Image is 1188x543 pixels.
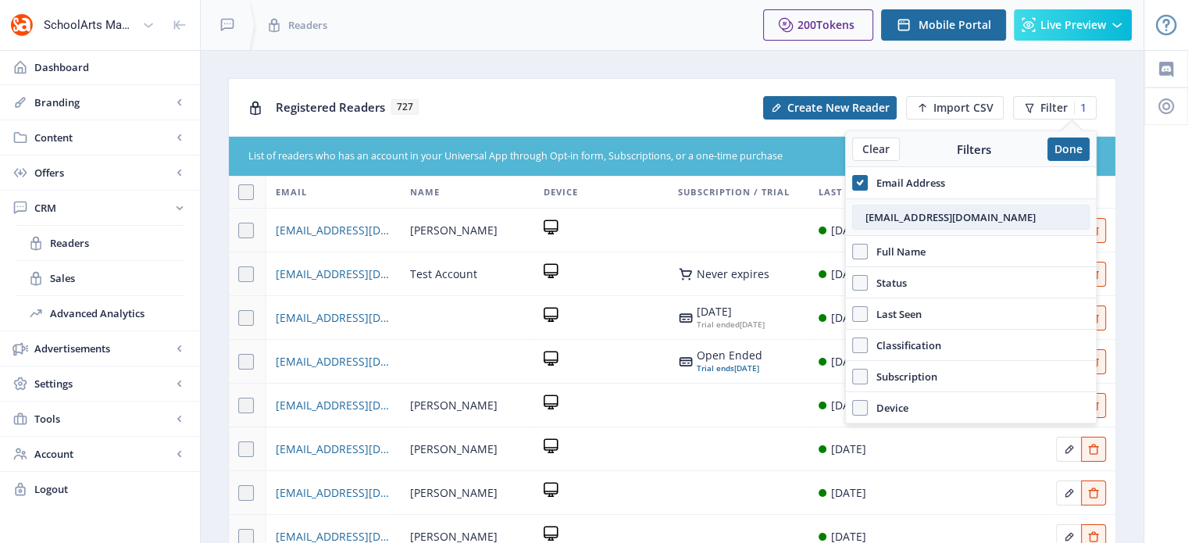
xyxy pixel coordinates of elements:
div: 1 [1074,102,1086,114]
span: Account [34,446,172,462]
a: Edit page [1081,527,1106,542]
div: [DATE] [831,309,866,327]
span: Import CSV [933,102,994,114]
a: [EMAIL_ADDRESS][DOMAIN_NAME] [276,221,391,240]
a: New page [754,96,897,120]
span: Logout [34,481,187,497]
span: Sales [50,270,184,286]
span: Last Seen [868,305,922,323]
span: Subscription / Trial [678,183,790,202]
span: Create New Reader [787,102,890,114]
span: Readers [288,17,327,33]
a: [EMAIL_ADDRESS][DOMAIN_NAME] [276,265,391,284]
div: [DATE] [831,265,866,284]
div: List of readers who has an account in your Universal App through Opt-in form, Subscriptions, or a... [248,149,1003,164]
span: Subscription [868,367,937,386]
a: [EMAIL_ADDRESS][DOMAIN_NAME] [276,440,391,459]
span: Email Address [868,173,945,192]
span: [PERSON_NAME] [410,484,498,502]
span: Trial ended [697,319,740,330]
span: Last Seen [819,183,869,202]
span: Settings [34,376,172,391]
span: 727 [391,99,419,115]
a: Edit page [1081,484,1106,498]
span: Email [276,183,307,202]
div: [DATE] [831,440,866,459]
span: Mobile Portal [919,19,991,31]
button: Clear [852,138,900,161]
div: Filters [900,141,1047,157]
div: Open Ended [697,349,762,362]
div: [DATE] [831,484,866,502]
div: [DATE] [831,396,866,415]
a: Sales [16,261,184,295]
span: Device [868,398,908,417]
button: Mobile Portal [881,9,1006,41]
span: CRM [34,200,172,216]
div: [DATE] [831,352,866,371]
span: [PERSON_NAME] [410,440,498,459]
a: [EMAIL_ADDRESS][DOMAIN_NAME] [276,352,391,371]
a: New page [897,96,1004,120]
span: Trial ends [697,363,734,373]
span: Name [410,183,440,202]
span: Advertisements [34,341,172,356]
span: Test Account [410,265,477,284]
a: [EMAIL_ADDRESS][DOMAIN_NAME] [276,484,391,502]
span: [PERSON_NAME] [410,396,498,415]
button: Live Preview [1014,9,1132,41]
div: [DATE] [697,362,762,374]
button: Filter1 [1013,96,1097,120]
button: Done [1047,138,1090,161]
span: Registered Readers [276,99,385,115]
span: Advanced Analytics [50,305,184,321]
img: properties.app_icon.png [9,13,34,38]
span: Filter [1040,102,1068,114]
span: Tools [34,411,172,427]
a: [EMAIL_ADDRESS][DOMAIN_NAME] [276,309,391,327]
a: Edit page [1081,440,1106,455]
div: Never expires [697,268,769,280]
div: SchoolArts Magazine [44,8,136,42]
span: Tokens [816,17,854,32]
span: Status [868,273,907,292]
button: Import CSV [906,96,1004,120]
a: Advanced Analytics [16,296,184,330]
span: Branding [34,95,172,110]
span: Offers [34,165,172,180]
span: Dashboard [34,59,187,75]
span: Device [544,183,578,202]
div: [DATE] [697,305,765,318]
span: Classification [868,336,941,355]
button: Create New Reader [763,96,897,120]
a: Edit page [1056,527,1081,542]
a: Edit page [1056,484,1081,498]
div: [DATE] [697,318,765,330]
div: [DATE] [831,221,866,240]
span: Readers [50,235,184,251]
span: Content [34,130,172,145]
span: Live Preview [1040,19,1106,31]
a: [EMAIL_ADDRESS][DOMAIN_NAME] [276,396,391,415]
span: Full Name [868,242,926,261]
a: Readers [16,226,184,260]
a: Edit page [1056,440,1081,455]
button: 200Tokens [763,9,873,41]
span: [PERSON_NAME] [410,221,498,240]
